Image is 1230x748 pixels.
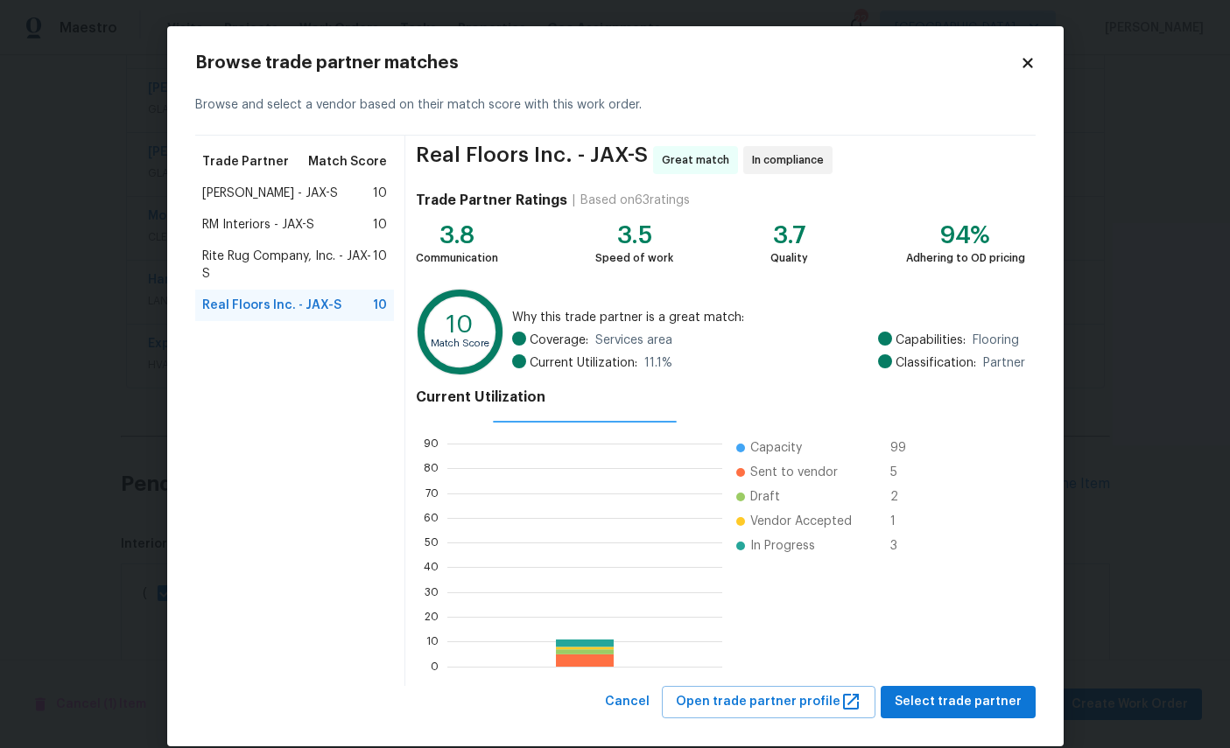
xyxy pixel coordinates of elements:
div: Browse and select a vendor based on their match score with this work order. [195,75,1036,136]
span: Trade Partner [202,153,289,171]
span: Real Floors Inc. - JAX-S [416,146,648,174]
div: 3.8 [416,227,498,244]
span: Capabilities: [896,332,966,349]
h2: Browse trade partner matches [195,54,1020,72]
span: Select trade partner [895,691,1022,713]
span: Open trade partner profile [676,691,861,713]
span: Partner [983,354,1025,372]
text: 80 [424,463,439,473]
span: 11.1 % [644,354,672,372]
div: 3.5 [595,227,673,244]
span: 10 [373,216,387,234]
button: Select trade partner [881,686,1036,718]
text: Match Score [432,339,490,348]
button: Open trade partner profile [662,686,875,718]
div: Speed of work [595,249,673,267]
span: Flooring [973,332,1019,349]
span: 10 [373,248,387,283]
span: 5 [890,464,918,481]
div: Based on 63 ratings [580,192,690,209]
div: Adhering to OD pricing [906,249,1025,267]
span: 3 [890,537,918,555]
div: 3.7 [770,227,808,244]
span: 99 [890,439,918,457]
text: 10 [447,312,474,337]
span: Rite Rug Company, Inc. - JAX-S [202,248,374,283]
span: Real Floors Inc. - JAX-S [202,297,341,314]
text: 70 [425,488,439,499]
span: Current Utilization: [530,354,637,372]
span: Capacity [750,439,802,457]
span: In Progress [750,537,815,555]
div: Quality [770,249,808,267]
span: Coverage: [530,332,588,349]
span: Vendor Accepted [750,513,852,530]
text: 10 [426,636,439,647]
span: Draft [750,488,780,506]
span: Cancel [605,691,650,713]
span: Services area [595,332,672,349]
span: 2 [890,488,918,506]
div: 94% [906,227,1025,244]
span: [PERSON_NAME] - JAX-S [202,185,338,202]
button: Cancel [598,686,657,718]
h4: Current Utilization [416,388,1024,406]
div: Communication [416,249,498,267]
text: 20 [425,612,439,622]
span: Sent to vendor [750,464,838,481]
span: Why this trade partner is a great match: [512,309,1025,326]
text: 40 [424,563,439,573]
h4: Trade Partner Ratings [416,192,567,209]
span: In compliance [752,151,831,169]
span: 10 [373,185,387,202]
div: | [567,192,580,209]
span: Classification: [896,354,976,372]
text: 60 [424,513,439,523]
span: RM Interiors - JAX-S [202,216,314,234]
span: Great match [662,151,736,169]
span: 10 [373,297,387,314]
text: 90 [424,438,439,449]
text: 50 [425,537,439,548]
text: 0 [431,661,439,672]
span: Match Score [308,153,387,171]
text: 30 [425,587,439,598]
span: 1 [890,513,918,530]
